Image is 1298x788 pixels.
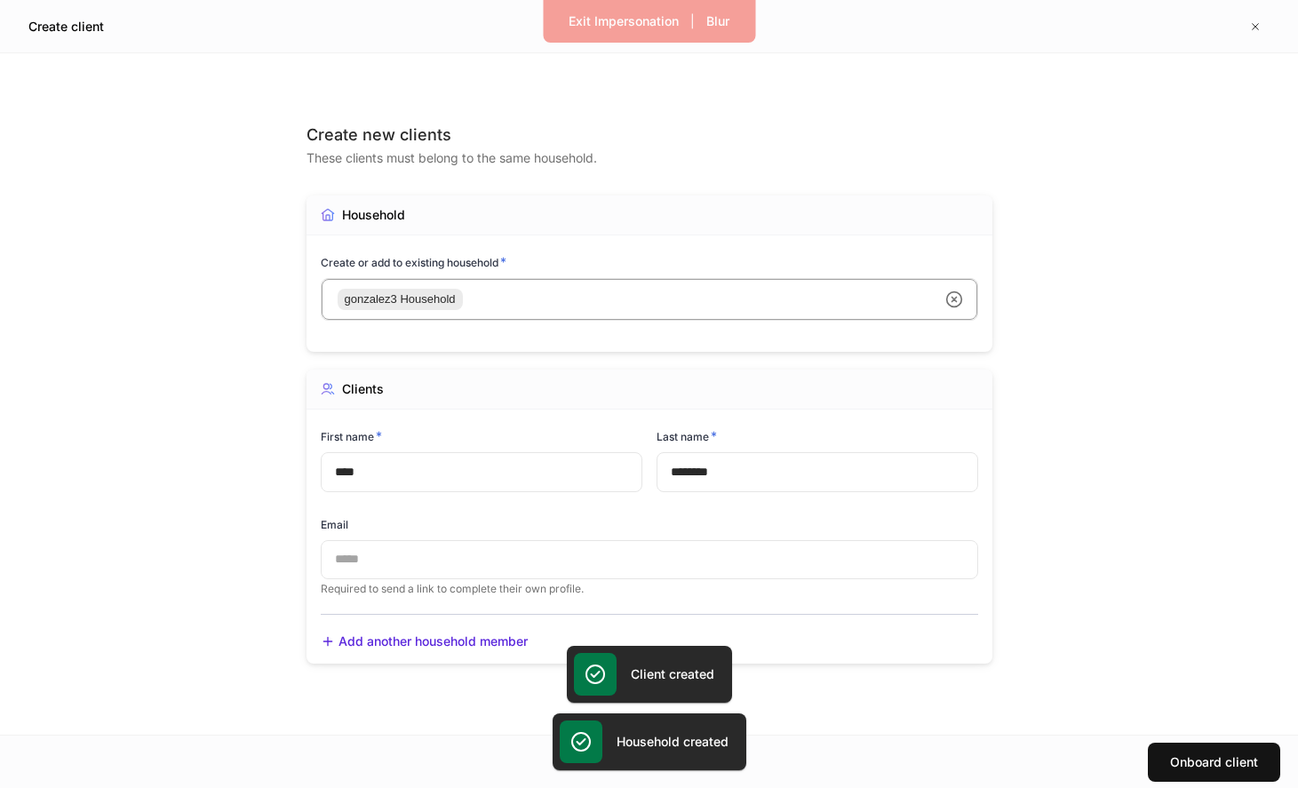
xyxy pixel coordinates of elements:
[342,206,405,224] div: Household
[28,18,104,36] h5: Create client
[657,427,717,445] h6: Last name
[706,12,729,30] div: Blur
[617,733,729,751] h5: Household created
[1170,753,1258,771] div: Onboard client
[695,7,741,36] button: Blur
[557,7,690,36] button: Exit Impersonation
[321,633,528,651] button: Add another household member
[307,124,992,146] div: Create new clients
[631,665,714,683] h5: Client created
[321,253,506,271] h6: Create or add to existing household
[307,146,992,167] div: These clients must belong to the same household.
[321,427,382,445] h6: First name
[321,582,978,596] p: Required to send a link to complete their own profile.
[321,516,348,533] h6: Email
[1148,743,1280,782] button: Onboard client
[569,12,679,30] div: Exit Impersonation
[342,380,384,398] div: Clients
